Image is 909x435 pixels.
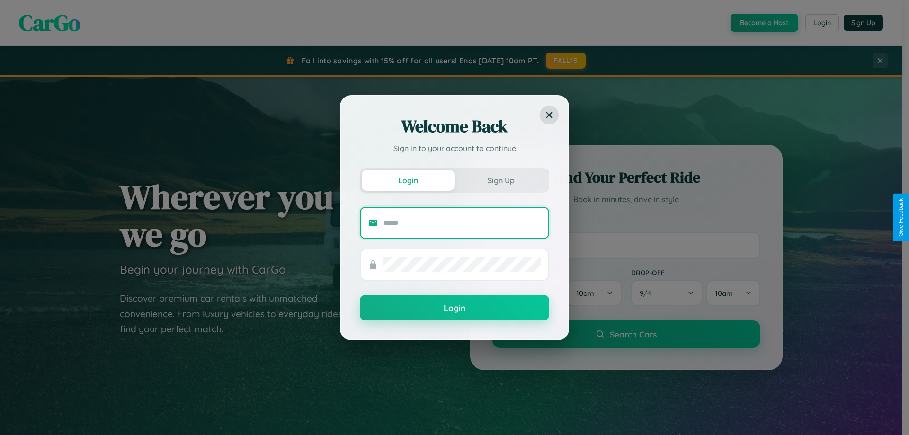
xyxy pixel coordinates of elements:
[362,170,454,191] button: Login
[360,142,549,154] p: Sign in to your account to continue
[360,295,549,320] button: Login
[454,170,547,191] button: Sign Up
[360,115,549,138] h2: Welcome Back
[898,198,904,237] div: Give Feedback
